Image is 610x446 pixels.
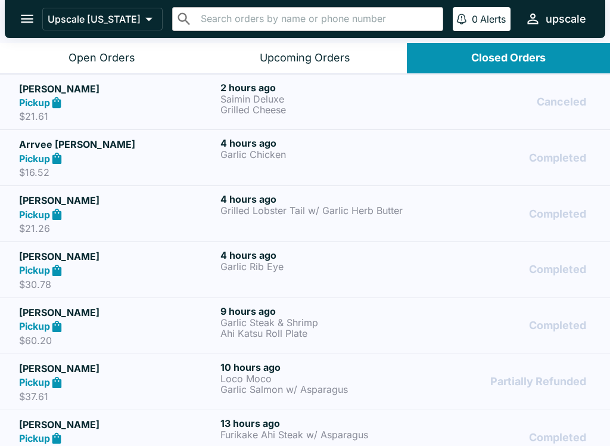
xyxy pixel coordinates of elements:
div: upscale [546,12,586,26]
h6: 4 hours ago [220,249,417,261]
strong: Pickup [19,209,50,221]
button: upscale [520,6,591,32]
p: Ahi Katsu Roll Plate [220,328,417,339]
p: $60.20 [19,335,216,346]
div: Open Orders [69,51,135,65]
p: Grilled Lobster Tail w/ Garlic Herb Butter [220,205,417,216]
h6: 13 hours ago [220,417,417,429]
h6: 4 hours ago [220,193,417,205]
p: $16.52 [19,166,216,178]
div: Upcoming Orders [260,51,350,65]
p: $30.78 [19,278,216,290]
h5: [PERSON_NAME] [19,361,216,376]
h6: 9 hours ago [220,305,417,317]
strong: Pickup [19,97,50,109]
p: Loco Moco [220,373,417,384]
p: Garlic Steak & Shrimp [220,317,417,328]
div: Closed Orders [471,51,546,65]
h6: 4 hours ago [220,137,417,149]
h5: [PERSON_NAME] [19,249,216,264]
p: Garlic Salmon w/ Asparagus [220,384,417,395]
h5: [PERSON_NAME] [19,82,216,96]
strong: Pickup [19,264,50,276]
h5: [PERSON_NAME] [19,417,216,432]
p: $21.61 [19,110,216,122]
h5: [PERSON_NAME] [19,305,216,320]
h5: Arrvee [PERSON_NAME] [19,137,216,151]
p: $21.26 [19,222,216,234]
button: Upscale [US_STATE] [42,8,163,30]
p: Upscale [US_STATE] [48,13,141,25]
p: $37.61 [19,391,216,402]
p: 0 [472,13,478,25]
p: Garlic Rib Eye [220,261,417,272]
p: Saimin Deluxe [220,94,417,104]
strong: Pickup [19,320,50,332]
strong: Pickup [19,432,50,444]
strong: Pickup [19,376,50,388]
h6: 10 hours ago [220,361,417,373]
p: Furikake Ahi Steak w/ Asparagus [220,429,417,440]
input: Search orders by name or phone number [197,11,438,27]
h6: 2 hours ago [220,82,417,94]
p: Garlic Chicken [220,149,417,160]
h5: [PERSON_NAME] [19,193,216,207]
p: Grilled Cheese [220,104,417,115]
p: Alerts [480,13,506,25]
strong: Pickup [19,153,50,165]
button: open drawer [12,4,42,34]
